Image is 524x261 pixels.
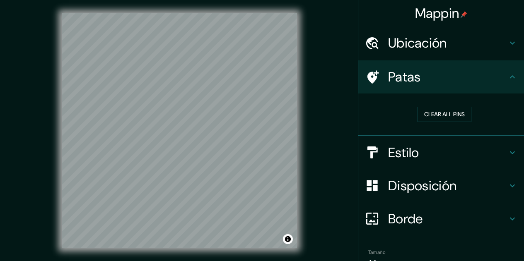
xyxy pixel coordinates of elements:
[283,234,293,244] button: Activar o desactivar atribución
[461,11,467,18] img: pin-icon.png
[358,169,524,202] div: Disposición
[388,144,419,161] font: Estilo
[388,34,447,52] font: Ubicación
[388,68,421,86] font: Patas
[358,202,524,235] div: Borde
[388,210,423,227] font: Borde
[368,249,385,256] font: Tamaño
[388,177,456,194] font: Disposición
[418,107,471,122] button: Clear all pins
[415,5,459,22] font: Mappin
[358,136,524,169] div: Estilo
[358,60,524,93] div: Patas
[62,13,297,248] canvas: Mapa
[358,26,524,60] div: Ubicación
[450,229,515,252] iframe: Lanzador de widgets de ayuda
